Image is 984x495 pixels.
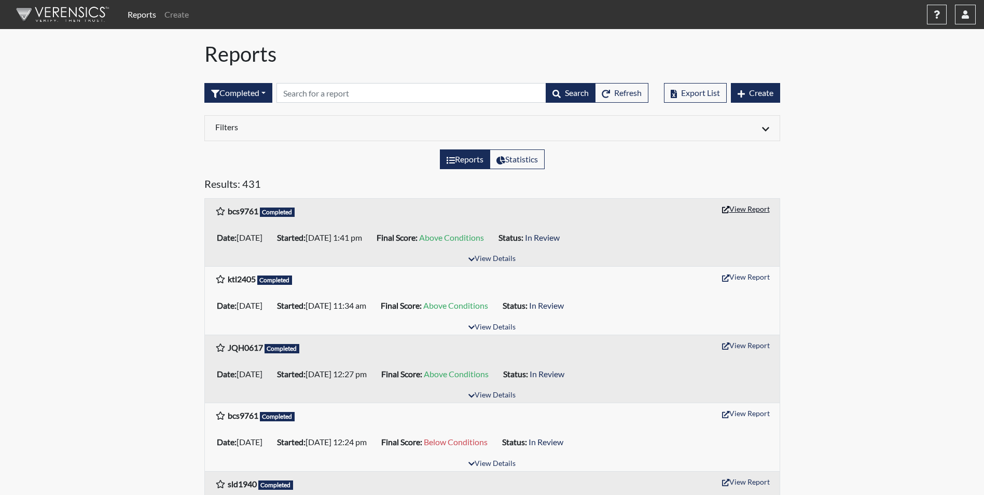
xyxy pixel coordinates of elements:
b: Date: [217,437,237,447]
span: In Review [525,232,560,242]
li: [DATE] 1:41 pm [273,229,372,246]
b: Final Score: [377,232,418,242]
button: View Details [464,389,520,403]
span: In Review [529,300,564,310]
b: Started: [277,437,306,447]
button: Refresh [595,83,648,103]
span: Completed [265,344,300,353]
label: View statistics about completed interviews [490,149,545,169]
span: Search [565,88,589,98]
b: Final Score: [381,369,422,379]
a: Reports [123,4,160,25]
button: View Report [717,474,774,490]
b: Date: [217,369,237,379]
button: View Report [717,201,774,217]
h5: Results: 431 [204,177,780,194]
b: Started: [277,300,306,310]
button: View Details [464,252,520,266]
button: View Report [717,405,774,421]
b: Final Score: [381,437,422,447]
label: View the list of reports [440,149,490,169]
li: [DATE] [213,434,273,450]
b: Date: [217,232,237,242]
button: Search [546,83,595,103]
li: [DATE] 12:27 pm [273,366,377,382]
b: Status: [498,232,523,242]
b: Status: [502,437,527,447]
input: Search by Registration ID, Interview Number, or Investigation Name. [276,83,546,103]
b: ktl2405 [228,274,256,284]
b: bcs9761 [228,206,258,216]
b: JQH0617 [228,342,263,352]
b: Status: [503,369,528,379]
button: Export List [664,83,727,103]
span: Create [749,88,773,98]
h1: Reports [204,42,780,66]
button: View Report [717,269,774,285]
b: Status: [503,300,528,310]
b: bcs9761 [228,410,258,420]
b: Started: [277,369,306,379]
a: Create [160,4,193,25]
span: Above Conditions [419,232,484,242]
span: Completed [257,276,293,285]
button: View Details [464,321,520,335]
button: View Report [717,337,774,353]
button: View Details [464,457,520,471]
b: Date: [217,300,237,310]
b: Started: [277,232,306,242]
span: In Review [529,437,563,447]
button: Create [731,83,780,103]
h6: Filters [215,122,484,132]
span: Completed [258,480,294,490]
span: Above Conditions [423,300,488,310]
div: Click to expand/collapse filters [207,122,777,134]
div: Filter by interview status [204,83,272,103]
span: Below Conditions [424,437,488,447]
li: [DATE] 12:24 pm [273,434,377,450]
b: sld1940 [228,479,257,489]
li: [DATE] 11:34 am [273,297,377,314]
span: In Review [530,369,564,379]
span: Above Conditions [424,369,489,379]
li: [DATE] [213,366,273,382]
b: Final Score: [381,300,422,310]
li: [DATE] [213,229,273,246]
button: Completed [204,83,272,103]
span: Refresh [614,88,642,98]
span: Export List [681,88,720,98]
span: Completed [260,412,295,421]
li: [DATE] [213,297,273,314]
span: Completed [260,208,295,217]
